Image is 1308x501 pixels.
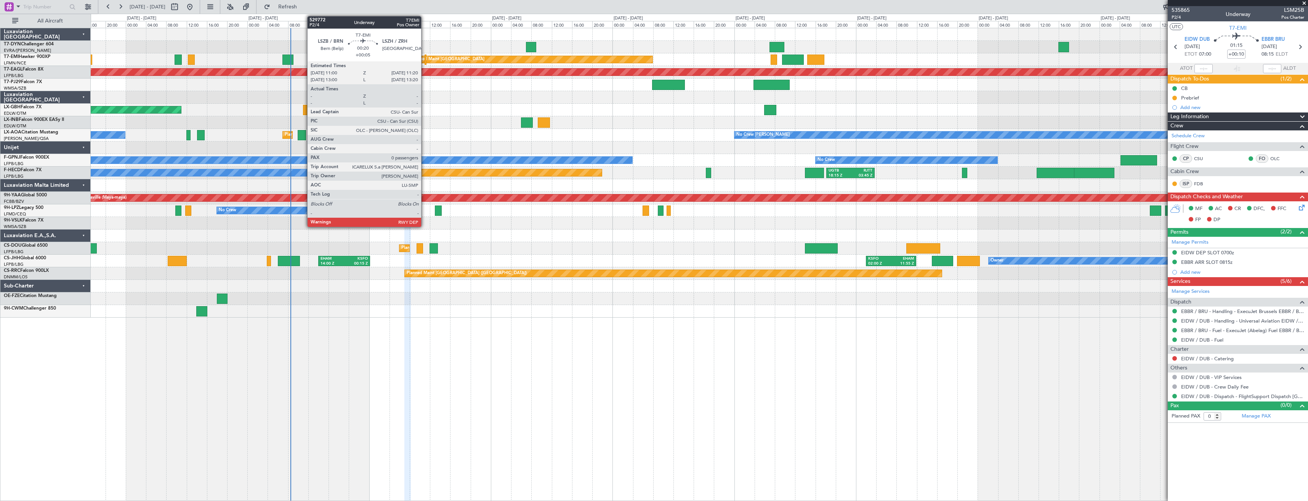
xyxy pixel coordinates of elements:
span: LX-AOA [4,130,21,135]
div: 12:00 [1039,21,1059,28]
span: 9H-YAA [4,193,21,198]
span: CS-RRC [4,268,20,273]
span: F-GPNJ [4,155,20,160]
div: 00:00 [126,21,146,28]
div: Underway [1226,10,1250,18]
a: EDLW/DTM [4,123,26,129]
span: T7-PJ29 [4,80,21,84]
div: UGTB [829,168,850,173]
a: T7-EMIHawker 900XP [4,55,50,59]
span: LSM25B [1281,6,1304,14]
div: 08:00 [531,21,551,28]
span: EBBR BRU [1262,36,1285,43]
a: EIDW / DUB - VIP Services [1181,374,1242,381]
div: 16:00 [450,21,470,28]
div: 04:00 [511,21,531,28]
div: 16:00 [329,21,349,28]
a: LFPB/LBG [4,73,24,79]
div: 00:00 [856,21,876,28]
div: 20:00 [349,21,369,28]
a: WMSA/SZB [4,85,26,91]
div: 02:00 Z [868,261,891,267]
a: [PERSON_NAME]/QSA [4,136,49,141]
div: Planned Maint [GEOGRAPHIC_DATA] ([GEOGRAPHIC_DATA]) [407,268,527,279]
div: 03:45 Z [851,173,872,178]
a: LFMN/NCE [4,60,26,66]
div: 08:00 [1140,21,1160,28]
div: EBBR ARR SLOT 0815z [1181,259,1233,265]
a: Schedule Crew [1172,132,1205,140]
span: T7-EAGL [4,67,22,72]
div: No Crew [817,154,835,166]
span: ETOT [1185,51,1197,58]
div: 04:00 [876,21,896,28]
span: Flight Crew [1170,142,1199,151]
a: CS-JHHGlobal 6000 [4,256,46,260]
a: EIDW / DUB - Catering [1181,355,1234,362]
a: EIDW / DUB - Dispatch - FlightSupport Dispatch [GEOGRAPHIC_DATA] [1181,393,1304,400]
div: Add new [1180,104,1304,111]
div: 00:00 [369,21,390,28]
div: AOG Maint Brazzaville (Maya-maya) [57,192,127,204]
a: Manage Services [1172,288,1210,295]
div: 12:00 [187,21,207,28]
a: EIDW / DUB - Handling - Universal Aviation EIDW / DUB [1181,318,1304,324]
a: Manage PAX [1242,413,1271,420]
div: 08:00 [896,21,917,28]
label: Planned PAX [1172,413,1200,420]
div: 00:00 [734,21,755,28]
div: 12:00 [673,21,694,28]
span: (5/6) [1281,277,1292,285]
span: ATOT [1180,65,1193,72]
div: [DATE] - [DATE] [1101,15,1130,22]
span: (1/2) [1281,75,1292,83]
div: [DATE] - [DATE] [736,15,765,22]
a: T7-EAGLFalcon 8X [4,67,43,72]
div: 14:00 Z [321,261,344,267]
a: LFPB/LBG [4,249,24,255]
div: 16:00 [816,21,836,28]
a: LX-GBHFalcon 7X [4,105,42,109]
div: 20:00 [836,21,856,28]
a: T7-PJ29Falcon 7X [4,80,42,84]
a: EBBR / BRU - Fuel - ExecuJet (Abelag) Fuel EBBR / BRU [1181,327,1304,334]
span: Permits [1170,228,1188,237]
div: No Crew [219,205,236,216]
span: 07:00 [1199,51,1211,58]
div: Add new [1180,269,1304,275]
div: 08:00 [1018,21,1039,28]
span: 535865 [1172,6,1190,14]
span: [DATE] - [DATE] [130,3,165,10]
div: EHAM [891,256,914,262]
span: Dispatch Checks and Weather [1170,193,1243,201]
div: 20:00 [106,21,126,28]
a: OE-FZECitation Mustang [4,294,57,298]
div: Prebrief [1181,95,1199,101]
span: Dispatch [1170,298,1191,307]
a: LFPB/LBG [4,161,24,167]
span: Charter [1170,345,1189,354]
div: Planned Maint [GEOGRAPHIC_DATA] ([GEOGRAPHIC_DATA]) [285,129,405,141]
span: AC [1215,205,1222,213]
span: 9H-LPZ [4,206,19,210]
div: 00:00 [247,21,268,28]
span: Refresh [272,4,304,10]
a: WMSA/SZB [4,224,26,230]
div: ISP [1180,180,1192,188]
div: 12:00 [1160,21,1180,28]
span: Pos Charter [1281,14,1304,21]
span: T7-DYN [4,42,21,47]
span: MF [1195,205,1202,213]
div: RJTT [851,168,872,173]
span: 9H-VSLK [4,218,22,223]
div: 11:55 Z [891,261,914,267]
div: 04:00 [268,21,288,28]
div: 12:00 [917,21,937,28]
div: 04:00 [755,21,775,28]
div: 12:00 [552,21,572,28]
div: 04:00 [146,21,166,28]
span: ALDT [1283,65,1296,72]
div: 08:00 [288,21,308,28]
span: T7-EMI [4,55,19,59]
div: 20:00 [471,21,491,28]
